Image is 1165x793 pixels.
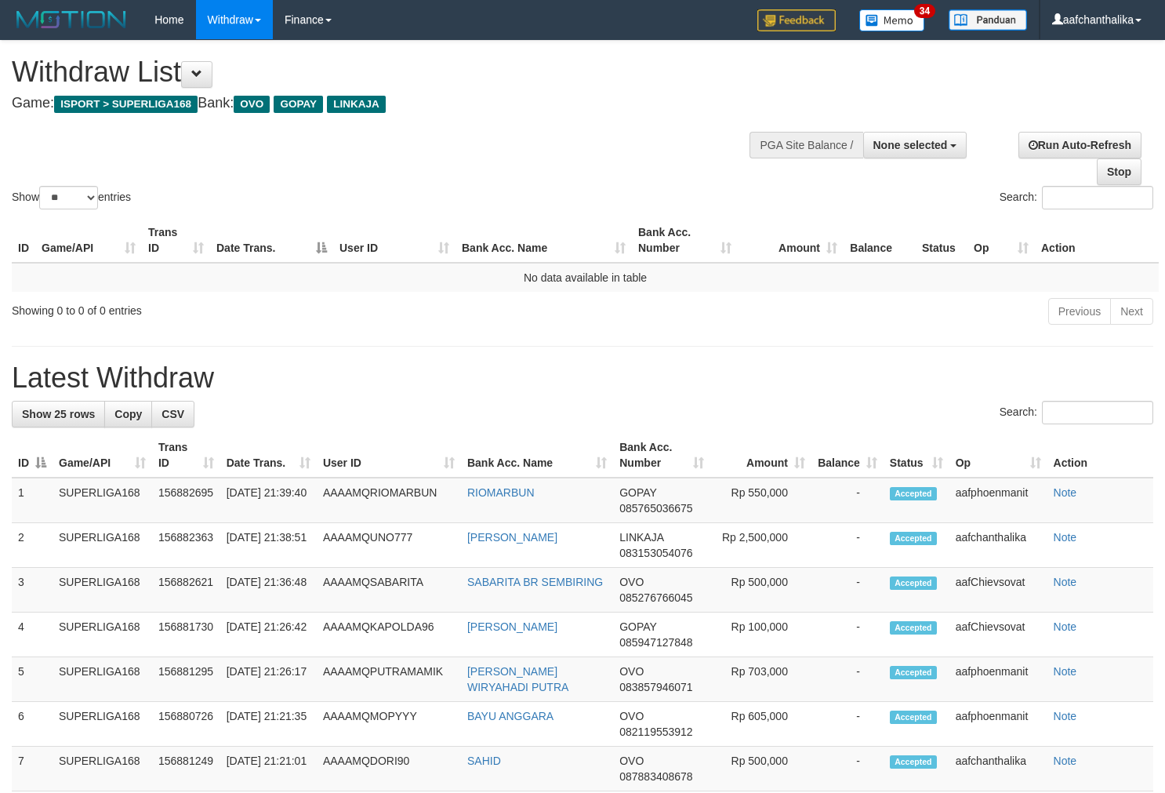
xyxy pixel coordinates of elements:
[12,401,105,427] a: Show 25 rows
[1047,433,1153,478] th: Action
[12,747,53,791] td: 7
[220,478,317,523] td: [DATE] 21:39:40
[53,657,152,702] td: SUPERLIGA168
[890,487,937,500] span: Accepted
[619,620,656,633] span: GOPAY
[811,613,884,657] td: -
[1048,298,1111,325] a: Previous
[467,755,501,767] a: SAHID
[619,576,644,588] span: OVO
[220,523,317,568] td: [DATE] 21:38:51
[317,747,461,791] td: AAAAMQDORI90
[152,747,220,791] td: 156881249
[12,56,761,88] h1: Withdraw List
[1035,218,1159,263] th: Action
[949,568,1047,613] td: aafChievsovat
[710,433,811,478] th: Amount: activate to sort column ascending
[53,747,152,791] td: SUPERLIGA168
[162,408,184,420] span: CSV
[12,568,53,613] td: 3
[54,96,198,113] span: ISPORT > SUPERLIGA168
[104,401,152,427] a: Copy
[863,132,967,158] button: None selected
[22,408,95,420] span: Show 25 rows
[39,186,98,209] select: Showentries
[1054,576,1077,588] a: Note
[613,433,710,478] th: Bank Acc. Number: activate to sort column ascending
[152,433,220,478] th: Trans ID: activate to sort column ascending
[12,362,1153,394] h1: Latest Withdraw
[619,502,692,515] span: Copy 085765036675 to clipboard
[811,702,884,747] td: -
[12,96,761,111] h4: Game: Bank:
[738,218,844,263] th: Amount: activate to sort column ascending
[811,657,884,702] td: -
[1042,186,1153,209] input: Search:
[890,755,937,769] span: Accepted
[1000,186,1153,209] label: Search:
[53,478,152,523] td: SUPERLIGA168
[619,770,692,783] span: Copy 087883408678 to clipboard
[949,523,1047,568] td: aafchanthalika
[619,710,644,722] span: OVO
[967,218,1035,263] th: Op: activate to sort column ascending
[12,218,35,263] th: ID
[1054,755,1077,767] a: Note
[12,8,131,31] img: MOTION_logo.png
[12,613,53,657] td: 4
[333,218,455,263] th: User ID: activate to sort column ascending
[220,568,317,613] td: [DATE] 21:36:48
[890,577,937,590] span: Accepted
[317,433,461,478] th: User ID: activate to sort column ascending
[890,532,937,545] span: Accepted
[461,433,613,478] th: Bank Acc. Name: activate to sort column ascending
[710,657,811,702] td: Rp 703,000
[53,702,152,747] td: SUPERLIGA168
[619,547,692,559] span: Copy 083153054076 to clipboard
[317,657,461,702] td: AAAAMQPUTRAMAMIK
[890,621,937,635] span: Accepted
[12,433,53,478] th: ID: activate to sort column descending
[619,636,692,649] span: Copy 085947127848 to clipboard
[710,613,811,657] td: Rp 100,000
[811,523,884,568] td: -
[317,568,461,613] td: AAAAMQSABARITA
[12,657,53,702] td: 5
[220,613,317,657] td: [DATE] 21:26:42
[35,218,142,263] th: Game/API: activate to sort column ascending
[710,568,811,613] td: Rp 500,000
[317,702,461,747] td: AAAAMQMOPYYY
[152,523,220,568] td: 156882363
[142,218,210,263] th: Trans ID: activate to sort column ascending
[949,478,1047,523] td: aafphoenmanit
[12,702,53,747] td: 6
[151,401,194,427] a: CSV
[1054,531,1077,544] a: Note
[757,9,836,31] img: Feedback.jpg
[220,657,317,702] td: [DATE] 21:26:17
[12,296,474,318] div: Showing 0 to 0 of 0 entries
[210,218,333,263] th: Date Trans.: activate to sort column descending
[467,576,603,588] a: SABARITA BR SEMBIRING
[949,747,1047,791] td: aafchanthalika
[455,218,632,263] th: Bank Acc. Name: activate to sort column ascending
[12,478,53,523] td: 1
[884,433,949,478] th: Status: activate to sort column ascending
[1097,158,1141,185] a: Stop
[467,710,553,722] a: BAYU ANGGARA
[914,4,935,18] span: 34
[811,433,884,478] th: Balance: activate to sort column ascending
[12,263,1159,292] td: No data available in table
[53,613,152,657] td: SUPERLIGA168
[1018,132,1141,158] a: Run Auto-Refresh
[53,568,152,613] td: SUPERLIGA168
[916,218,967,263] th: Status
[327,96,386,113] span: LINKAJA
[234,96,270,113] span: OVO
[1054,620,1077,633] a: Note
[949,702,1047,747] td: aafphoenmanit
[317,478,461,523] td: AAAAMQRIOMARBUN
[53,523,152,568] td: SUPERLIGA168
[152,568,220,613] td: 156882621
[12,186,131,209] label: Show entries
